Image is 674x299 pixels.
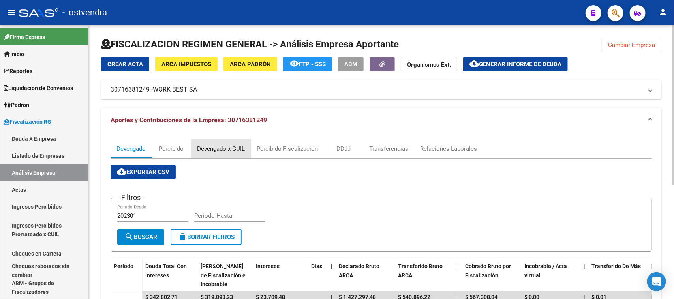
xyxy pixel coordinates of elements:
[178,234,235,241] span: Borrar Filtros
[159,144,184,153] div: Percibido
[117,167,126,176] mat-icon: cloud_download
[116,144,146,153] div: Devengado
[588,258,648,293] datatable-header-cell: Transferido De Más
[4,50,24,58] span: Inicio
[256,263,280,269] span: Intereses
[658,7,668,17] mat-icon: person
[114,263,133,269] span: Período
[479,61,561,68] span: Generar informe de deuda
[6,7,16,17] mat-icon: menu
[107,61,143,68] span: Crear Acta
[4,67,32,75] span: Reportes
[580,258,588,293] datatable-header-cell: |
[465,263,511,278] span: Cobrado Bruto por Fiscalización
[111,258,142,291] datatable-header-cell: Período
[153,85,197,94] span: WORK BEST SA
[197,258,253,293] datatable-header-cell: Deuda Bruta Neto de Fiscalización e Incobrable
[395,258,454,293] datatable-header-cell: Transferido Bruto ARCA
[101,108,661,133] mat-expansion-panel-header: Aportes y Contribuciones de la Empresa: 30716381249
[336,258,395,293] datatable-header-cell: Declarado Bruto ARCA
[197,144,245,153] div: Devengado x CUIL
[117,168,169,176] span: Exportar CSV
[299,61,326,68] span: FTP - SSS
[462,258,521,293] datatable-header-cell: Cobrado Bruto por Fiscalización
[311,263,322,269] span: Dias
[155,57,218,71] button: ARCA Impuestos
[62,4,107,21] span: - ostvendra
[253,258,308,293] datatable-header-cell: Intereses
[648,258,655,293] datatable-header-cell: |
[336,144,351,153] div: DDJJ
[469,59,479,68] mat-icon: cloud_download
[521,258,580,293] datatable-header-cell: Incobrable / Acta virtual
[283,57,332,71] button: FTP - SSS
[111,116,267,124] span: Aportes y Contribuciones de la Empresa: 30716381249
[328,258,336,293] datatable-header-cell: |
[117,229,164,245] button: Buscar
[338,57,364,71] button: ABM
[647,272,666,291] div: Open Intercom Messenger
[407,61,451,68] strong: Organismos Ext.
[4,33,45,41] span: Firma Express
[344,61,357,68] span: ABM
[257,144,318,153] div: Percibido Fiscalizacion
[608,41,655,49] span: Cambiar Empresa
[124,232,134,241] mat-icon: search
[117,192,145,203] h3: Filtros
[463,57,568,71] button: Generar informe de deuda
[602,38,661,52] button: Cambiar Empresa
[101,57,149,71] button: Crear Acta
[223,57,277,71] button: ARCA Padrón
[4,101,29,109] span: Padrón
[369,144,408,153] div: Transferencias
[651,263,652,269] span: |
[331,263,332,269] span: |
[454,258,462,293] datatable-header-cell: |
[420,144,477,153] div: Relaciones Laborales
[111,85,642,94] mat-panel-title: 30716381249 -
[524,263,567,278] span: Incobrable / Acta virtual
[584,263,585,269] span: |
[101,80,661,99] mat-expansion-panel-header: 30716381249 -WORK BEST SA
[4,118,51,126] span: Fiscalización RG
[142,258,197,293] datatable-header-cell: Deuda Total Con Intereses
[4,84,73,92] span: Liquidación de Convenios
[230,61,271,68] span: ARCA Padrón
[178,232,187,241] mat-icon: delete
[457,263,459,269] span: |
[201,263,246,288] span: [PERSON_NAME] de Fiscalización e Incobrable
[145,263,187,278] span: Deuda Total Con Intereses
[161,61,211,68] span: ARCA Impuestos
[289,59,299,68] mat-icon: remove_red_eye
[101,38,399,50] h1: FISCALIZACION REGIMEN GENERAL -> Análisis Empresa Aportante
[339,263,379,278] span: Declarado Bruto ARCA
[111,165,176,179] button: Exportar CSV
[171,229,242,245] button: Borrar Filtros
[591,263,641,269] span: Transferido De Más
[124,234,157,241] span: Buscar
[308,258,328,293] datatable-header-cell: Dias
[398,263,443,278] span: Transferido Bruto ARCA
[401,57,457,71] button: Organismos Ext.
